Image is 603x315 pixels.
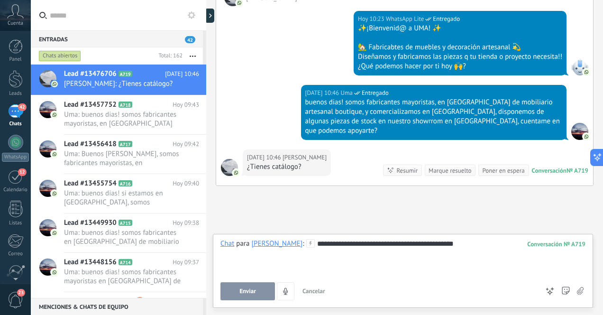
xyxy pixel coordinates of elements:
span: Uma: buenos dias! somos fabricantes mayoristas en [GEOGRAPHIC_DATA] de mobiliario artesanal bouti... [64,268,181,286]
span: Lead #13448156 [64,258,117,267]
img: com.amocrm.amocrmwa.svg [51,190,58,197]
span: Hoy 09:43 [173,100,199,110]
span: WhatsApp Lite [571,58,588,75]
span: Hoy 09:37 [173,258,199,267]
div: Diseñamos y fabricamos las piezas q tu tienda o proyecto necesita!! [358,52,562,62]
div: WhatsApp [2,153,29,162]
img: com.amocrm.amocrmwa.svg [51,230,58,236]
div: Chats abiertos [39,50,81,62]
div: Conversación [532,167,566,175]
div: Panel [2,56,29,63]
div: Hoy 10:23 [358,14,386,24]
img: com.amocrm.amocrmwa.svg [233,169,239,176]
div: [DATE] 10:46 [305,88,341,98]
span: para [236,239,249,249]
div: Calendario [2,187,29,193]
img: com.amocrm.amocrmwa.svg [51,269,58,276]
img: com.amocrm.amocrmwa.svg [51,81,58,87]
div: Leads [2,91,29,97]
span: [DATE] 10:46 [165,69,199,79]
div: 🏡 Fabricabtes de muebles y decoración artesanal 💫 [358,43,562,52]
span: Lead #13457752 [64,100,117,110]
button: Más [183,47,203,65]
span: Hoy 09:42 [173,139,199,149]
span: A719 [119,71,132,77]
span: Lead #13476706 [64,69,117,79]
span: Uma (Oficina de Venta) [340,88,352,98]
a: Lead #13476706 A719 [DATE] 10:46 [PERSON_NAME]: ¿Tienes catálogo? [31,65,206,95]
img: com.amocrm.amocrmwa.svg [583,69,590,75]
div: Jessica [251,239,302,248]
span: A716 [119,180,132,186]
span: Entregado [362,88,389,98]
span: Uma [571,123,588,140]
span: 12 [18,168,26,176]
span: 42 [18,103,26,111]
div: № A719 [566,167,588,175]
span: 42 [185,36,195,43]
button: Enviar [220,282,275,300]
div: ✨¡Bienvenid@ a UMA! ✨ [358,24,562,33]
img: com.amocrm.amocrmwa.svg [51,111,58,118]
img: com.amocrm.amocrmwa.svg [583,133,590,140]
div: Poner en espera [482,166,524,175]
span: Hoy 09:40 [173,179,199,188]
div: Menciones & Chats de equipo [31,298,203,315]
a: Lead #13448156 A714 Hoy 09:37 Uma: buenos dias! somos fabricantes mayoristas en [GEOGRAPHIC_DATA]... [31,253,206,292]
a: Lead #13449930 A715 Hoy 09:38 Uma: buenos dias! somos fabricantes en [GEOGRAPHIC_DATA] de mobilia... [31,213,206,252]
div: Mostrar [205,9,214,23]
div: Correo [2,251,29,257]
span: Uma: buenos dias! si estamos en [GEOGRAPHIC_DATA], somos fabricantes mayoristas en [GEOGRAPHIC_DA... [64,189,181,207]
span: Entregado [433,14,460,24]
span: Uma: buenos dias! somos fabricantes mayoristas, en [GEOGRAPHIC_DATA] de mobiliario artesanal bout... [64,110,181,128]
a: Lead #13456418 A717 Hoy 09:42 Uma: Buenos [PERSON_NAME], somos fabricantes mayoristas, en [GEOGRA... [31,135,206,174]
img: com.amocrm.amocrmwa.svg [51,151,58,157]
div: ¿Tienes catálogo? [247,162,327,172]
div: Total: 162 [155,51,183,61]
div: Entradas [31,30,203,47]
div: 719 [527,240,585,248]
span: Lead #13449930 [64,218,117,228]
span: Cuenta [8,20,23,27]
div: buenos dias! somos fabricantes mayoristas, en [GEOGRAPHIC_DATA] de mobiliario artesanal boutique,... [305,98,563,136]
span: Hoy 09:38 [173,218,199,228]
span: WhatsApp Lite [386,14,424,24]
div: [DATE] 10:46 [247,153,283,162]
span: Jessica [283,153,327,162]
span: 23 [17,289,25,296]
a: Lead #13455754 A716 Hoy 09:40 Uma: buenos dias! si estamos en [GEOGRAPHIC_DATA], somos fabricante... [31,174,206,213]
span: Lead #10089349 [64,297,117,306]
div: Chats [2,121,29,127]
div: Resumir [396,166,418,175]
div: Listas [2,220,29,226]
span: Uma: buenos dias! somos fabricantes en [GEOGRAPHIC_DATA] de mobiliario artesanal boutique, para m... [64,228,181,246]
div: ¿Qué podemos hacer por ti hoy 🙌? [358,62,562,71]
span: A714 [119,259,132,265]
span: A718 [119,102,132,108]
span: A715 [119,220,132,226]
span: Lead #13456418 [64,139,117,149]
span: Jessica [221,159,238,176]
a: Lead #13457752 A718 Hoy 09:43 Uma: buenos dias! somos fabricantes mayoristas, en [GEOGRAPHIC_DATA... [31,95,206,134]
button: Cancelar [299,282,329,300]
span: Cancelar [302,287,325,295]
span: Enviar [239,288,256,295]
span: Uma: Buenos [PERSON_NAME], somos fabricantes mayoristas, en [GEOGRAPHIC_DATA] de mobiliario artes... [64,149,181,167]
span: [DATE] 09:15 [165,297,199,306]
span: [PERSON_NAME]: ¿Tienes catálogo? [64,79,181,88]
span: A717 [119,141,132,147]
span: : [302,239,304,249]
div: Marque resuelto [429,166,471,175]
span: Lead #13455754 [64,179,117,188]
